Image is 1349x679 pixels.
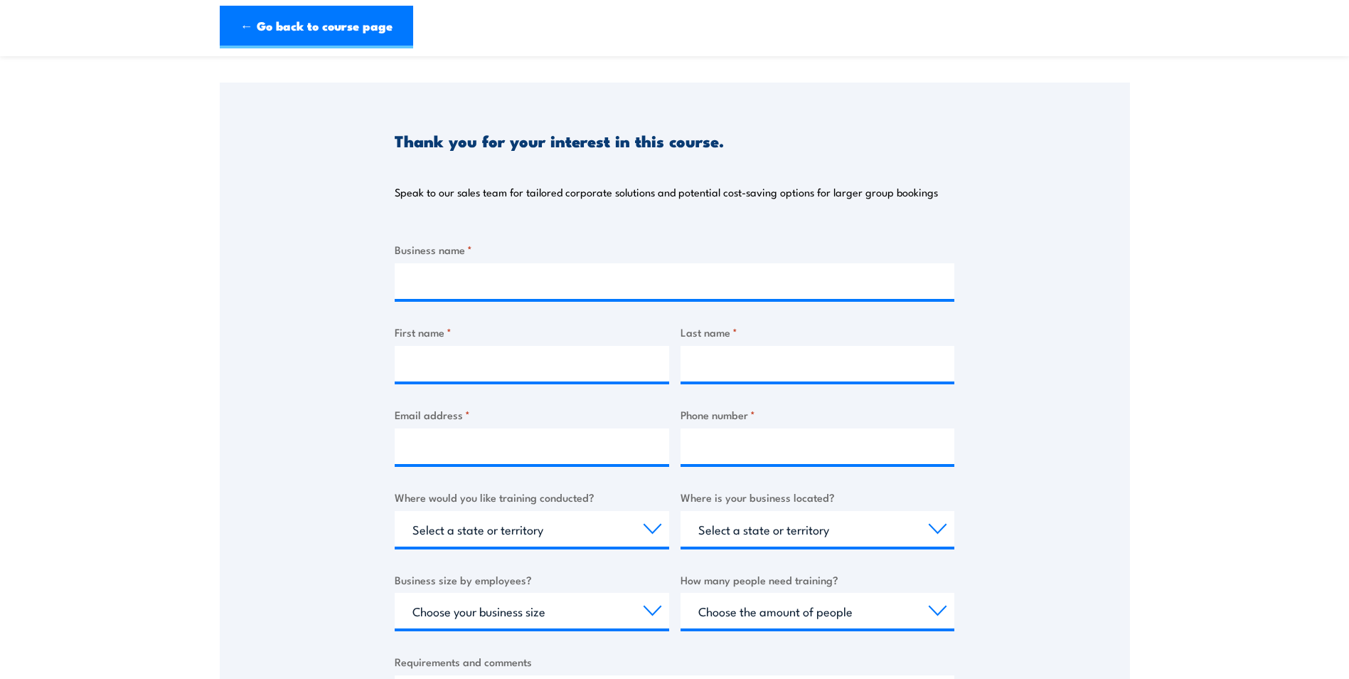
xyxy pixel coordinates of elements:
label: First name [395,324,669,340]
a: ← Go back to course page [220,6,413,48]
label: Last name [681,324,955,340]
label: Where is your business located? [681,489,955,505]
label: Where would you like training conducted? [395,489,669,505]
label: Requirements and comments [395,653,954,670]
label: Business size by employees? [395,572,669,588]
label: Email address [395,406,669,423]
label: Business name [395,241,954,258]
label: How many people need training? [681,572,955,588]
h3: Thank you for your interest in this course. [395,132,724,149]
label: Phone number [681,406,955,423]
p: Speak to our sales team for tailored corporate solutions and potential cost-saving options for la... [395,185,938,199]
